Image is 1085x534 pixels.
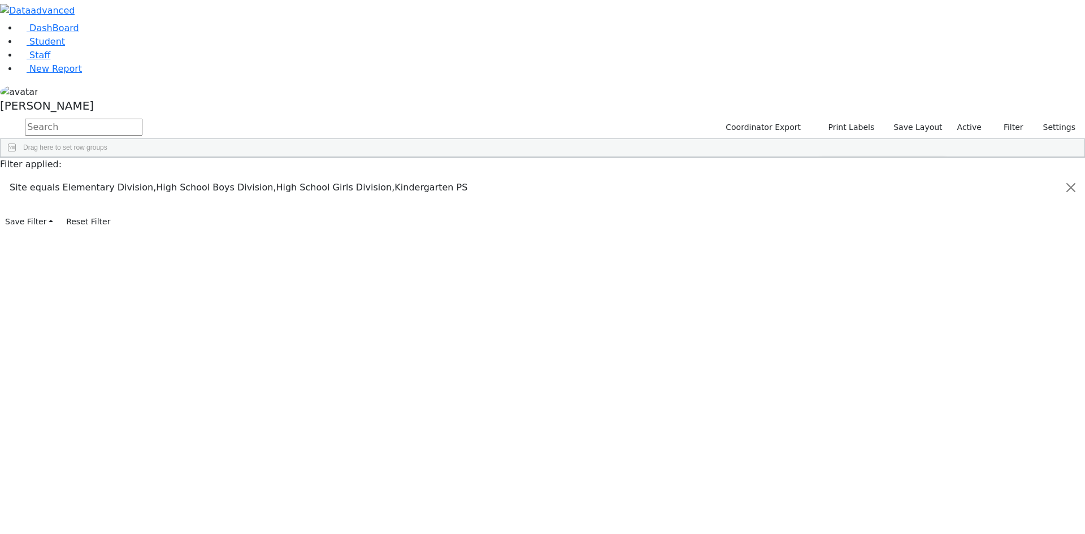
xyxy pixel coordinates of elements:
[1057,172,1084,203] button: Close
[18,63,82,74] a: New Report
[718,119,806,136] button: Coordinator Export
[18,23,79,33] a: DashBoard
[29,36,65,47] span: Student
[1028,119,1080,136] button: Settings
[815,119,879,136] button: Print Labels
[61,213,115,231] button: Reset Filter
[25,119,142,136] input: Search
[952,119,987,136] label: Active
[18,36,65,47] a: Student
[29,23,79,33] span: DashBoard
[888,119,947,136] button: Save Layout
[18,50,50,60] a: Staff
[29,50,50,60] span: Staff
[23,144,107,151] span: Drag here to set row groups
[989,119,1028,136] button: Filter
[29,63,82,74] span: New Report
